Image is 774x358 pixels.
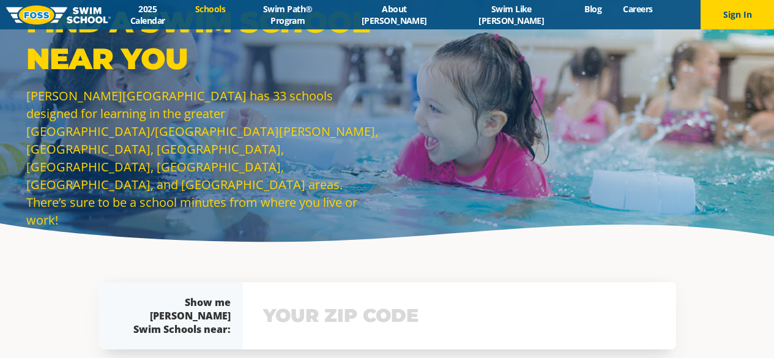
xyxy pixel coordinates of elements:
[26,87,381,229] p: [PERSON_NAME][GEOGRAPHIC_DATA] has 33 schools designed for learning in the greater [GEOGRAPHIC_DA...
[612,3,663,15] a: Careers
[123,296,231,336] div: Show me [PERSON_NAME] Swim Schools near:
[111,3,185,26] a: 2025 Calendar
[574,3,612,15] a: Blog
[236,3,340,26] a: Swim Path® Program
[449,3,574,26] a: Swim Like [PERSON_NAME]
[340,3,449,26] a: About [PERSON_NAME]
[26,4,381,77] p: Find a Swim School Near You
[260,298,659,334] input: YOUR ZIP CODE
[6,6,111,24] img: FOSS Swim School Logo
[185,3,236,15] a: Schools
